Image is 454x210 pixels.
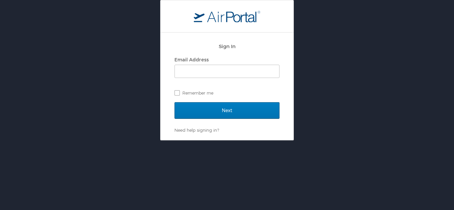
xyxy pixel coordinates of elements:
label: Remember me [174,88,280,98]
a: Need help signing in? [174,127,219,133]
img: logo [194,10,260,22]
input: Next [174,102,280,119]
h2: Sign In [174,42,280,50]
label: Email Address [174,57,209,62]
